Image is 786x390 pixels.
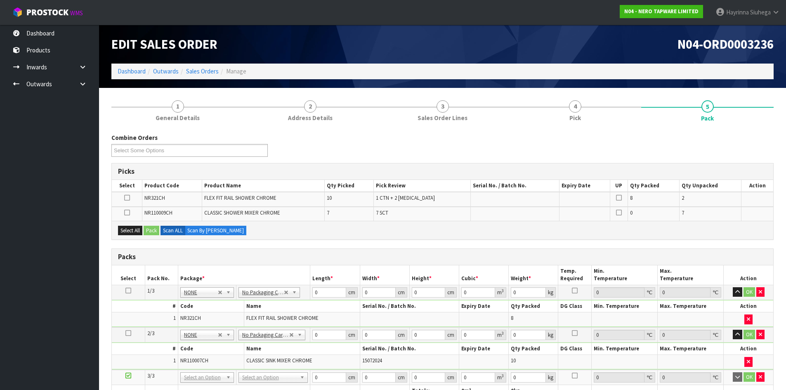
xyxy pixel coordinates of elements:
[591,343,657,355] th: Min. Temperature
[744,287,755,297] button: OK
[202,180,325,192] th: Product Name
[111,133,158,142] label: Combine Orders
[682,209,684,216] span: 7
[495,330,506,340] div: m
[710,330,721,340] div: ℃
[178,343,244,355] th: Code
[360,343,459,355] th: Serial No. / Batch No.
[142,180,202,192] th: Product Code
[186,67,219,75] a: Sales Orders
[546,287,556,298] div: kg
[546,372,556,383] div: kg
[744,372,755,382] button: OK
[147,330,154,337] span: 2/3
[502,373,504,378] sup: 3
[161,226,185,236] label: Scan ALL
[724,343,773,355] th: Action
[172,100,184,113] span: 1
[346,287,358,298] div: cm
[630,209,633,216] span: 0
[156,113,200,122] span: General Details
[724,300,773,312] th: Action
[726,8,749,16] span: Hayrinna
[173,357,176,364] span: 1
[620,5,703,18] a: N04 - NERO TAPWARE LIMITED
[396,287,407,298] div: cm
[744,330,755,340] button: OK
[610,180,628,192] th: UP
[630,194,633,201] span: 8
[112,300,178,312] th: #
[569,100,581,113] span: 4
[502,331,504,336] sup: 3
[362,357,382,364] span: 15072024
[346,330,358,340] div: cm
[509,343,558,355] th: Qty Packed
[327,194,332,201] span: 10
[118,168,767,175] h3: Picks
[242,288,284,298] span: No Packaging Cartons
[26,7,68,18] span: ProStock
[112,265,145,285] th: Select
[644,372,655,383] div: ℃
[244,343,360,355] th: Name
[558,300,591,312] th: DG Class
[178,300,244,312] th: Code
[445,287,457,298] div: cm
[184,288,218,298] span: NONE
[246,314,319,321] span: FLEX FIT RAIL SHOWER CHROME
[396,330,407,340] div: cm
[360,300,459,312] th: Serial No. / Batch No.
[288,113,333,122] span: Address Details
[204,209,280,216] span: CLASSIC SHOWER MIXER CHROME
[682,194,684,201] span: 2
[246,357,312,364] span: CLASSIC SINK MIXER CHROME
[509,265,558,285] th: Weight
[710,287,721,298] div: ℃
[511,357,516,364] span: 10
[418,113,467,122] span: Sales Order Lines
[118,253,767,261] h3: Packs
[445,330,457,340] div: cm
[437,100,449,113] span: 3
[144,194,165,201] span: NR321CH
[459,343,509,355] th: Expiry Date
[118,226,142,236] button: Select All
[147,287,154,294] span: 1/3
[558,343,591,355] th: DG Class
[118,67,146,75] a: Dashboard
[374,180,471,192] th: Pick Review
[657,265,723,285] th: Max. Temperature
[310,265,360,285] th: Length
[325,180,374,192] th: Qty Picked
[502,288,504,293] sup: 3
[173,314,176,321] span: 1
[144,209,172,216] span: NR110009CH
[360,265,409,285] th: Width
[304,100,316,113] span: 2
[178,265,310,285] th: Package
[701,100,714,113] span: 5
[376,194,435,201] span: 1 CTN + 2 [MEDICAL_DATA]
[546,330,556,340] div: kg
[180,314,201,321] span: NR321CH
[409,265,459,285] th: Height
[184,373,223,383] span: Select an Option
[396,372,407,383] div: cm
[112,343,178,355] th: #
[346,372,358,383] div: cm
[145,265,178,285] th: Pack No.
[144,226,159,236] button: Pack
[509,300,558,312] th: Qty Packed
[226,67,246,75] span: Manage
[327,209,329,216] span: 7
[153,67,179,75] a: Outwards
[204,194,276,201] span: FLEX FIT RAIL SHOWER CHROME
[701,114,714,123] span: Pack
[750,8,771,16] span: Siuhega
[657,343,723,355] th: Max. Temperature
[559,180,610,192] th: Expiry Date
[185,226,246,236] label: Scan By [PERSON_NAME]
[511,314,513,321] span: 8
[184,330,218,340] span: NONE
